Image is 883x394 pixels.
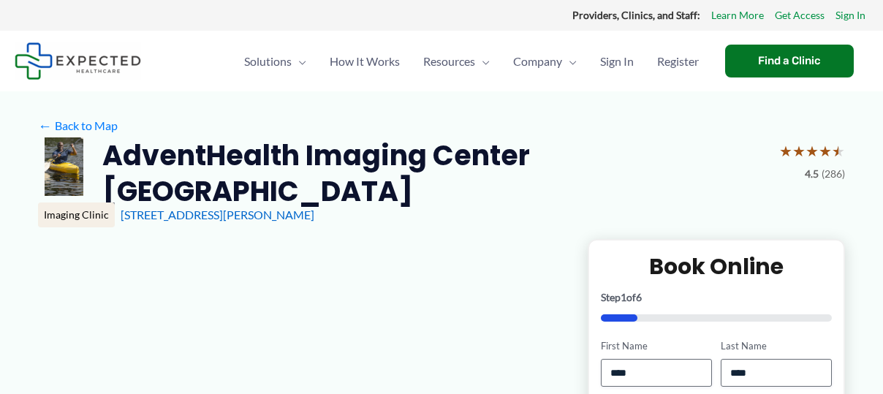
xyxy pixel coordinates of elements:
[645,36,710,87] a: Register
[38,118,52,132] span: ←
[711,6,764,25] a: Learn More
[475,36,490,87] span: Menu Toggle
[318,36,412,87] a: How It Works
[792,137,806,164] span: ★
[412,36,501,87] a: ResourcesMenu Toggle
[38,115,118,137] a: ←Back to Map
[330,36,400,87] span: How It Works
[572,9,700,21] strong: Providers, Clinics, and Staff:
[232,36,318,87] a: SolutionsMenu Toggle
[588,36,645,87] a: Sign In
[835,6,865,25] a: Sign In
[636,291,642,303] span: 6
[621,291,626,303] span: 1
[513,36,562,87] span: Company
[244,36,292,87] span: Solutions
[601,252,832,281] h2: Book Online
[819,137,832,164] span: ★
[121,208,314,221] a: [STREET_ADDRESS][PERSON_NAME]
[292,36,306,87] span: Menu Toggle
[822,164,845,183] span: (286)
[102,137,768,210] h2: AdventHealth Imaging Center [GEOGRAPHIC_DATA]
[806,137,819,164] span: ★
[779,137,792,164] span: ★
[600,36,634,87] span: Sign In
[657,36,699,87] span: Register
[38,202,115,227] div: Imaging Clinic
[832,137,845,164] span: ★
[15,42,141,80] img: Expected Healthcare Logo - side, dark font, small
[501,36,588,87] a: CompanyMenu Toggle
[725,45,854,77] a: Find a Clinic
[601,292,832,303] p: Step of
[805,164,819,183] span: 4.5
[562,36,577,87] span: Menu Toggle
[601,339,712,353] label: First Name
[775,6,825,25] a: Get Access
[232,36,710,87] nav: Primary Site Navigation
[721,339,832,353] label: Last Name
[423,36,475,87] span: Resources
